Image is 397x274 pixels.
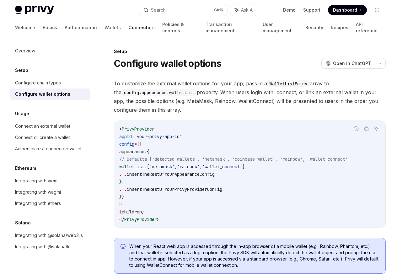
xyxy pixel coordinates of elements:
span: ... [119,171,127,177]
span: 'rainbow' [177,164,200,169]
span: To customize the external wallet options for your app, pass in a array to the property. When user... [114,79,386,114]
svg: Info [121,244,127,250]
button: Open in ChatGPT [321,58,375,69]
span: appearance: [119,149,147,154]
div: Integrating with @solana/kit [15,243,72,250]
button: Ask AI [230,4,258,16]
a: Configure chain types [10,77,90,89]
span: = [132,134,134,139]
span: > [119,201,122,207]
span: ], [242,164,247,169]
button: Ask AI [372,125,380,133]
div: Integrating with @solana/web3.js [15,232,83,239]
div: Authenticate a connected wallet [15,145,82,153]
span: // Defaults ['detected_wallets', 'metamask', 'coinbase_wallet', 'rainbow', 'wallet_connect'] [119,156,350,162]
a: User management [263,20,298,35]
a: Security [305,20,323,35]
div: Integrating with viem [15,177,57,185]
a: Authentication [65,20,97,35]
span: } [122,194,124,200]
a: Integrating with wagmi [10,186,90,198]
span: = [134,141,137,147]
div: Overview [15,47,35,55]
span: < [119,126,122,132]
a: Configure wallet options [10,89,90,100]
a: Recipes [331,20,348,35]
span: Ctrl K [214,8,223,13]
button: Copy the contents from the code block [362,125,370,133]
a: Welcome [15,20,35,35]
h5: Usage [15,110,29,117]
div: Integrating with ethers [15,200,61,207]
a: Integrating with @solana/kit [10,241,90,252]
a: Connect or create a wallet [10,132,90,143]
button: Search...CtrlK [139,4,227,16]
span: Dashboard [333,7,357,13]
span: { [139,141,142,147]
a: API reference [356,20,382,35]
h1: Configure wallet options [114,58,221,69]
span: { [137,141,139,147]
a: Wallets [105,20,121,35]
span: , [174,164,177,169]
span: </ [119,217,124,222]
span: 'wallet_connect' [202,164,242,169]
span: insertTheRestOfYourAppearanceConfig [127,171,215,177]
span: config [119,141,134,147]
code: config.appearance.walletList [121,89,197,96]
a: Demo [283,7,296,13]
a: Authenticate a connected wallet [10,143,90,154]
div: Integrating with wagmi [15,188,61,196]
h5: Solana [15,219,31,227]
a: Basics [43,20,57,35]
span: }, [119,179,124,185]
div: Search... [151,6,169,14]
div: Configure chain types [15,79,61,87]
span: "your-privy-app-id" [134,134,182,139]
span: walletList: [119,164,147,169]
span: PrivyProvider [124,217,157,222]
a: Transaction management [206,20,255,35]
a: Policies & controls [162,20,198,35]
span: > [157,217,159,222]
span: , [200,164,202,169]
span: [ [147,164,149,169]
span: appId [119,134,132,139]
span: insertTheRestOfYourPrivyProviderConfig [127,186,222,192]
span: } [142,209,144,215]
span: ... [119,186,127,192]
div: Connect or create a wallet [15,134,70,141]
span: { [119,209,122,215]
a: Connect an external wallet [10,121,90,132]
a: Dashboard [328,5,367,15]
span: Ask AI [241,7,254,13]
a: Integrating with @solana/web3.js [10,230,90,241]
a: Support [303,7,320,13]
a: Overview [10,45,90,56]
span: children [122,209,142,215]
a: Integrating with ethers [10,198,90,209]
a: Connectors [128,20,155,35]
span: } [119,194,122,200]
div: Configure wallet options [15,90,70,98]
h5: Ethereum [15,164,36,172]
div: Setup [114,48,386,55]
span: PrivyProvider [122,126,154,132]
img: light logo [15,6,54,14]
a: Integrating with viem [10,175,90,186]
span: 'metamask' [149,164,174,169]
span: Open in ChatGPT [333,60,371,67]
code: WalletListEntry [267,80,310,87]
button: Toggle dark mode [372,5,382,15]
h5: Setup [15,67,28,74]
span: { [147,149,149,154]
span: When your React web app is accessed through the in-app browser of a mobile wallet (e.g., Rainbow,... [129,243,379,268]
div: Connect an external wallet [15,122,70,130]
button: Report incorrect code [352,125,360,133]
